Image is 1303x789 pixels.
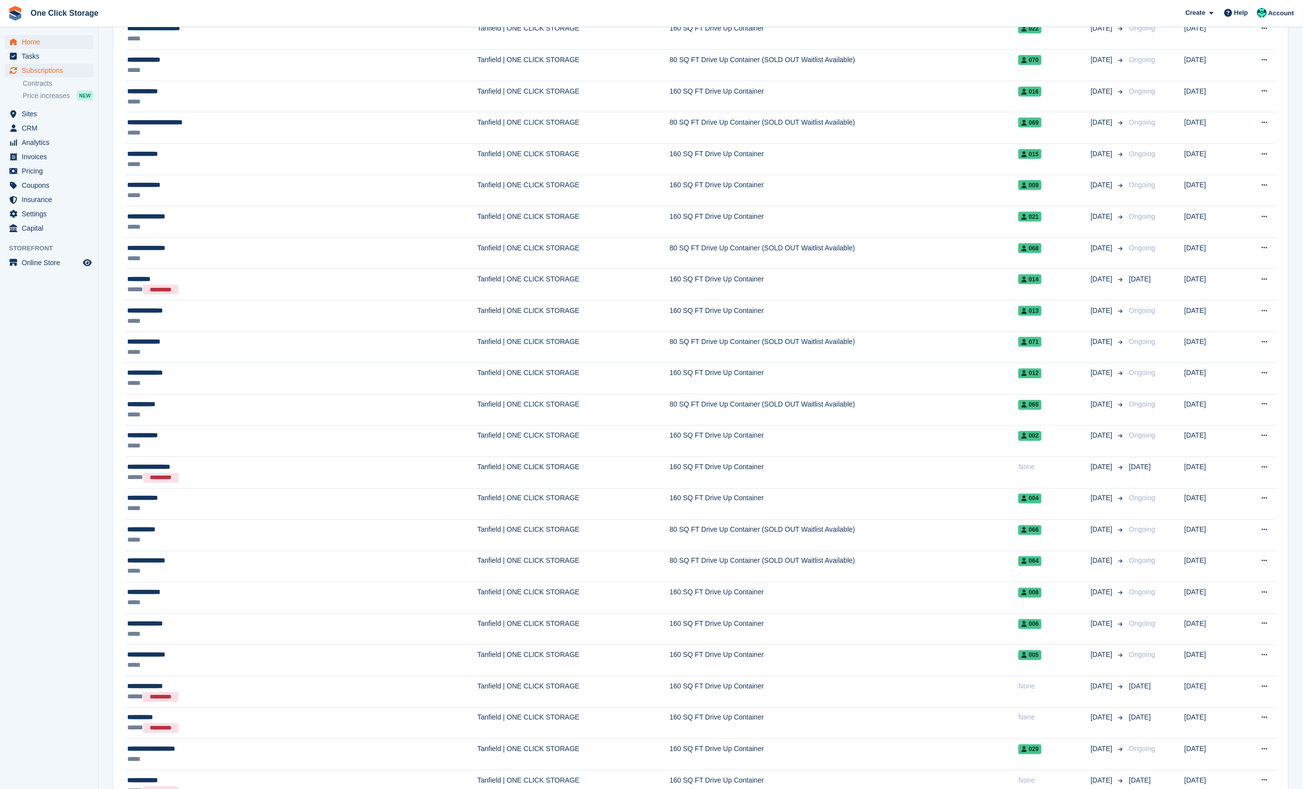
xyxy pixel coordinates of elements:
td: Tanfield | ONE CLICK STORAGE [477,81,670,112]
td: [DATE] [1185,143,1237,175]
span: [DATE] [1091,650,1115,660]
td: 160 SQ FT Drive Up Container [670,488,1019,520]
span: Ongoing [1129,118,1156,126]
td: [DATE] [1185,206,1237,238]
td: Tanfield | ONE CLICK STORAGE [477,175,670,206]
td: [DATE] [1185,50,1237,81]
a: menu [5,150,93,164]
span: Coupons [22,178,81,192]
a: menu [5,164,93,178]
span: Online Store [22,256,81,270]
a: Contracts [23,79,93,88]
td: Tanfield | ONE CLICK STORAGE [477,614,670,645]
span: [DATE] [1091,55,1115,65]
td: 160 SQ FT Drive Up Container [670,739,1019,771]
span: Ongoing [1129,432,1156,440]
span: 066 [1018,525,1042,535]
span: 006 [1018,619,1042,629]
td: Tanfield | ONE CLICK STORAGE [477,143,670,175]
span: Ongoing [1129,620,1156,628]
td: 160 SQ FT Drive Up Container [670,18,1019,50]
td: Tanfield | ONE CLICK STORAGE [477,112,670,144]
td: 160 SQ FT Drive Up Container [670,614,1019,645]
td: Tanfield | ONE CLICK STORAGE [477,206,670,238]
a: menu [5,49,93,63]
td: [DATE] [1185,363,1237,395]
span: [DATE] [1091,682,1115,692]
span: Ongoing [1129,401,1156,409]
a: menu [5,207,93,221]
span: Ongoing [1129,244,1156,252]
td: Tanfield | ONE CLICK STORAGE [477,18,670,50]
a: menu [5,178,93,192]
td: Tanfield | ONE CLICK STORAGE [477,645,670,677]
span: Ongoing [1129,338,1156,345]
span: [DATE] [1091,149,1115,159]
span: Ongoing [1129,526,1156,534]
span: Help [1234,8,1248,18]
a: menu [5,193,93,206]
span: Price increases [23,91,70,101]
span: Account [1268,8,1294,18]
span: Ongoing [1129,369,1156,377]
td: 160 SQ FT Drive Up Container [670,143,1019,175]
td: 80 SQ FT Drive Up Container (SOLD OUT Waitlist Available) [670,551,1019,583]
div: NEW [77,91,93,101]
td: 80 SQ FT Drive Up Container (SOLD OUT Waitlist Available) [670,238,1019,269]
td: [DATE] [1185,332,1237,363]
span: 009 [1018,180,1042,190]
a: menu [5,121,93,135]
span: Subscriptions [22,64,81,77]
span: [DATE] [1091,713,1115,723]
td: [DATE] [1185,238,1237,269]
td: [DATE] [1185,645,1237,677]
span: [DATE] [1091,776,1115,786]
span: Ongoing [1129,588,1156,596]
td: 160 SQ FT Drive Up Container [670,708,1019,739]
img: Katy Forster [1257,8,1267,18]
td: [DATE] [1185,739,1237,771]
span: [DATE] [1091,587,1115,598]
span: [DATE] [1129,714,1151,721]
td: [DATE] [1185,300,1237,332]
span: [DATE] [1091,243,1115,253]
td: 160 SQ FT Drive Up Container [670,269,1019,301]
td: [DATE] [1185,488,1237,520]
td: Tanfield | ONE CLICK STORAGE [477,269,670,301]
span: Ongoing [1129,745,1156,753]
span: Ongoing [1129,87,1156,95]
span: [DATE] [1129,275,1151,283]
span: [DATE] [1091,525,1115,535]
td: 80 SQ FT Drive Up Container (SOLD OUT Waitlist Available) [670,112,1019,144]
div: None [1018,776,1090,786]
span: 071 [1018,337,1042,347]
span: 029 [1018,745,1042,755]
span: Ongoing [1129,24,1156,32]
td: [DATE] [1185,520,1237,551]
span: Ongoing [1129,150,1156,158]
span: 068 [1018,243,1042,253]
span: Sites [22,107,81,121]
td: 160 SQ FT Drive Up Container [670,583,1019,614]
a: Preview store [81,257,93,269]
span: 014 [1018,274,1042,284]
a: menu [5,136,93,149]
span: [DATE] [1091,86,1115,97]
a: One Click Storage [27,5,103,21]
td: [DATE] [1185,175,1237,206]
td: Tanfield | ONE CLICK STORAGE [477,50,670,81]
span: [DATE] [1091,368,1115,378]
td: [DATE] [1185,269,1237,301]
span: Create [1186,8,1205,18]
a: menu [5,35,93,49]
td: Tanfield | ONE CLICK STORAGE [477,520,670,551]
span: Capital [22,221,81,235]
td: [DATE] [1185,457,1237,488]
span: 008 [1018,588,1042,598]
td: Tanfield | ONE CLICK STORAGE [477,708,670,739]
span: Home [22,35,81,49]
span: Storefront [9,243,98,253]
span: [DATE] [1091,306,1115,316]
td: [DATE] [1185,426,1237,457]
td: Tanfield | ONE CLICK STORAGE [477,426,670,457]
